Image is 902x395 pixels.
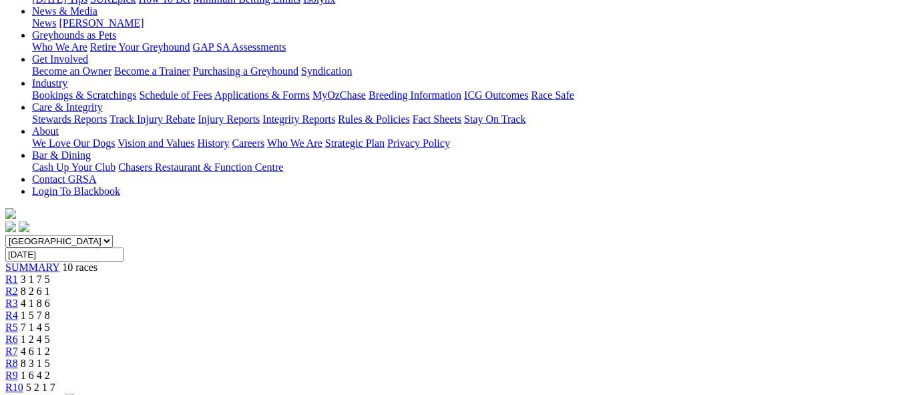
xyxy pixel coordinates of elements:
a: News [32,17,56,29]
div: Bar & Dining [32,161,897,173]
a: Bookings & Scratchings [32,89,136,101]
a: We Love Our Dogs [32,137,115,149]
img: logo-grsa-white.png [5,208,16,219]
span: 8 2 6 1 [21,286,50,297]
span: 5 2 1 7 [26,382,55,393]
a: Purchasing a Greyhound [193,65,298,77]
a: R9 [5,370,18,381]
a: Rules & Policies [338,113,410,125]
span: 1 5 7 8 [21,310,50,321]
a: Chasers Restaurant & Function Centre [118,161,283,173]
span: 4 6 1 2 [21,346,50,357]
a: Become a Trainer [114,65,190,77]
a: GAP SA Assessments [193,41,286,53]
a: R3 [5,298,18,309]
a: Fact Sheets [413,113,461,125]
a: Privacy Policy [387,137,450,149]
div: News & Media [32,17,897,29]
a: Cash Up Your Club [32,161,116,173]
a: R2 [5,286,18,297]
a: Race Safe [531,89,574,101]
a: R4 [5,310,18,321]
a: Login To Blackbook [32,185,120,197]
a: Get Involved [32,53,88,65]
a: Syndication [301,65,352,77]
a: Track Injury Rebate [109,113,195,125]
a: Who We Are [267,137,322,149]
a: Retire Your Greyhound [90,41,190,53]
a: Care & Integrity [32,101,103,113]
a: R5 [5,322,18,333]
a: [PERSON_NAME] [59,17,144,29]
a: News & Media [32,5,97,17]
a: Stay On Track [464,113,525,125]
span: 7 1 4 5 [21,322,50,333]
img: facebook.svg [5,222,16,232]
a: R6 [5,334,18,345]
a: Breeding Information [369,89,461,101]
div: Care & Integrity [32,113,897,125]
a: R8 [5,358,18,369]
a: ICG Outcomes [464,89,528,101]
a: Become an Owner [32,65,111,77]
a: Strategic Plan [325,137,385,149]
input: Select date [5,248,124,262]
a: Greyhounds as Pets [32,29,116,41]
a: Integrity Reports [262,113,335,125]
a: Schedule of Fees [139,89,212,101]
a: Stewards Reports [32,113,107,125]
a: Vision and Values [118,137,194,149]
a: R1 [5,274,18,285]
a: About [32,125,59,137]
div: About [32,137,897,149]
a: Industry [32,77,67,89]
a: MyOzChase [312,89,366,101]
div: Greyhounds as Pets [32,41,897,53]
a: Contact GRSA [32,173,96,185]
div: Get Involved [32,65,897,77]
a: R7 [5,346,18,357]
span: 3 1 7 5 [21,274,50,285]
a: R10 [5,382,23,393]
a: Careers [232,137,264,149]
span: 1 6 4 2 [21,370,50,381]
a: SUMMARY [5,262,59,273]
span: 4 1 8 6 [21,298,50,309]
img: twitter.svg [19,222,29,232]
span: 8 3 1 5 [21,358,50,369]
div: Industry [32,89,897,101]
a: History [197,137,229,149]
a: Applications & Forms [214,89,310,101]
span: 1 2 4 5 [21,334,50,345]
a: Bar & Dining [32,149,91,161]
a: Injury Reports [198,113,260,125]
a: Who We Are [32,41,87,53]
span: 10 races [62,262,97,273]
